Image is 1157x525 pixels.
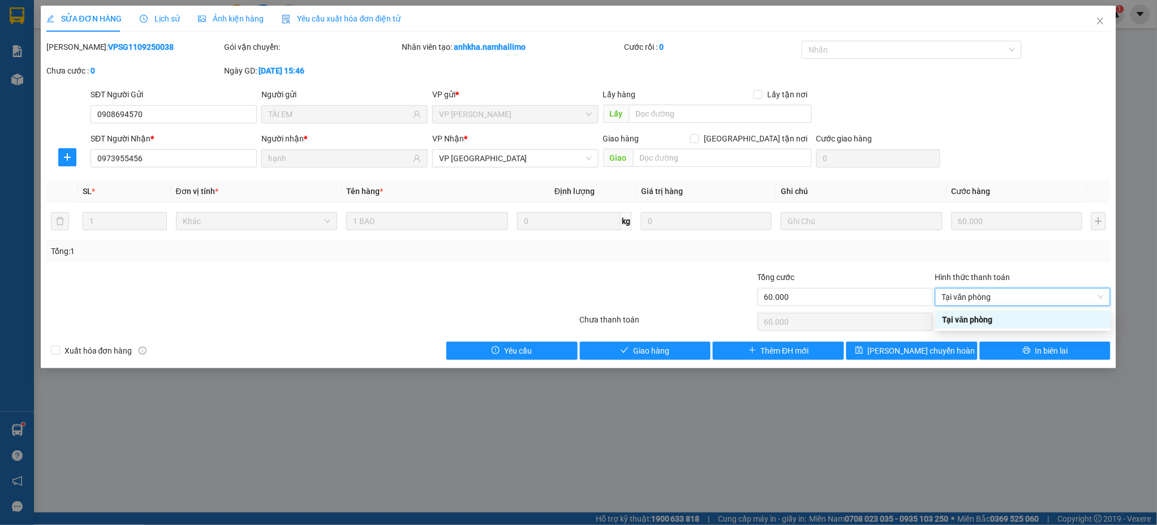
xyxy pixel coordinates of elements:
b: VPSG1109250038 [109,42,174,51]
div: Người gửi [261,88,428,101]
input: Tên người gửi [268,108,411,121]
span: user [413,154,421,162]
span: Tại văn phòng [942,289,1104,305]
span: Ảnh kiện hàng [198,14,264,23]
label: Hình thức thanh toán [935,273,1010,282]
span: Thêm ĐH mới [761,345,809,357]
span: Tổng cước [758,273,795,282]
input: 0 [641,212,772,230]
span: Cước hàng [952,187,991,196]
b: anhkha.namhailimo [454,42,526,51]
button: save[PERSON_NAME] chuyển hoàn [846,342,978,360]
span: info-circle [139,347,147,355]
input: Dọc đường [629,105,812,123]
span: Yêu cầu xuất hóa đơn điện tử [282,14,401,23]
button: checkGiao hàng [580,342,711,360]
span: VP Nha Trang [439,150,592,167]
span: VP Phạm Ngũ Lão [439,106,592,123]
input: Dọc đường [633,149,812,167]
span: [GEOGRAPHIC_DATA] tận nơi [699,132,812,145]
img: icon [282,15,291,24]
div: Nhân viên tạo: [402,41,622,53]
span: picture [198,15,206,23]
b: 0 [91,66,95,75]
span: Lấy [603,105,629,123]
span: kg [621,212,632,230]
span: exclamation-circle [492,346,500,355]
span: Giao [603,149,633,167]
span: Đơn vị tính [176,187,218,196]
div: SĐT Người Nhận [91,132,257,145]
span: save [855,346,863,355]
span: Lịch sử [140,14,180,23]
span: user [413,110,421,118]
button: exclamation-circleYêu cầu [446,342,578,360]
div: Gói vận chuyển: [224,41,399,53]
span: Giao hàng [603,134,639,143]
span: plus [59,153,76,162]
div: [PERSON_NAME]: [46,41,222,53]
button: delete [51,212,69,230]
span: Giá trị hàng [641,187,683,196]
span: VP Nhận [432,134,464,143]
input: 0 [952,212,1082,230]
button: printerIn biên lai [980,342,1111,360]
label: Cước giao hàng [816,134,872,143]
div: SĐT Người Gửi [91,88,257,101]
span: Tên hàng [346,187,383,196]
input: Tên người nhận [268,152,411,165]
button: plus [1091,212,1107,230]
span: Giao hàng [633,345,669,357]
span: edit [46,15,54,23]
div: VP gửi [432,88,599,101]
span: printer [1023,346,1031,355]
div: Chưa cước : [46,64,222,77]
span: check [621,346,629,355]
span: plus [749,346,756,355]
th: Ghi chú [776,180,947,203]
span: Yêu cầu [504,345,532,357]
span: clock-circle [140,15,148,23]
input: Cước giao hàng [816,149,940,167]
span: close [1096,16,1105,25]
input: VD: Bàn, Ghế [346,212,508,230]
button: Close [1085,6,1116,37]
input: Ghi Chú [781,212,943,230]
div: Tổng: 1 [51,245,447,257]
span: Lấy hàng [603,90,636,99]
b: 0 [659,42,664,51]
span: [PERSON_NAME] chuyển hoàn [868,345,975,357]
span: SỬA ĐƠN HÀNG [46,14,122,23]
span: Xuất hóa đơn hàng [60,345,137,357]
span: Khác [183,213,331,230]
button: plus [58,148,76,166]
div: Cước rồi : [624,41,799,53]
span: Định lượng [554,187,595,196]
button: plusThêm ĐH mới [713,342,844,360]
div: Chưa thanh toán [579,313,756,333]
b: [DATE] 15:46 [259,66,304,75]
div: Người nhận [261,132,428,145]
span: SL [83,187,92,196]
div: Ngày GD: [224,64,399,77]
span: In biên lai [1035,345,1068,357]
span: Lấy tận nơi [763,88,812,101]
